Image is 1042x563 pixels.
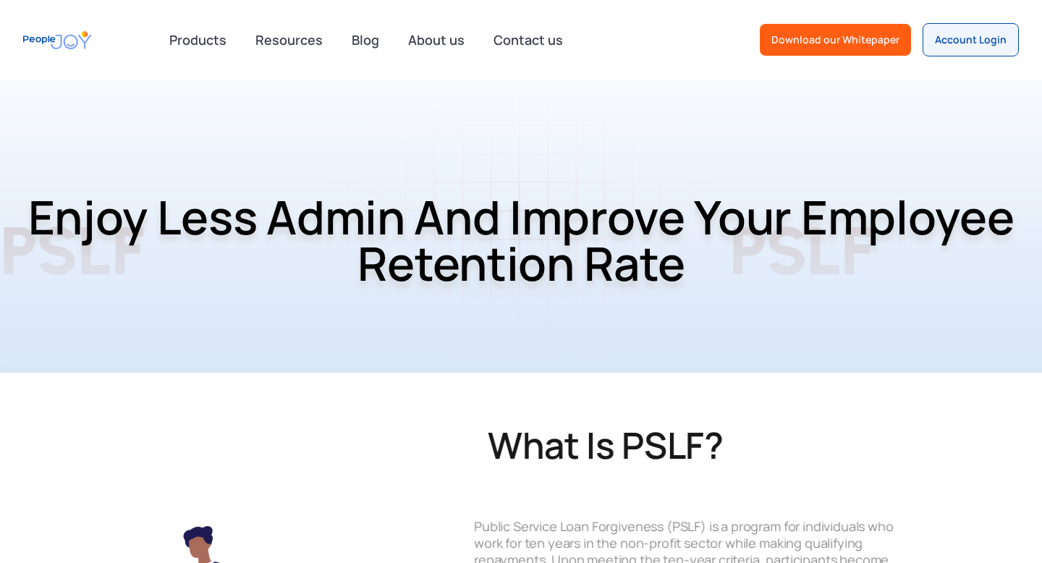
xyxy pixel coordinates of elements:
[935,33,1007,47] div: Account Login
[399,24,473,56] a: About us
[247,24,331,56] a: Resources
[343,24,388,56] a: Blog
[11,156,1031,324] h1: Enjoy Less Admin and Improve Your Employee Retention Rate
[161,25,235,54] div: Products
[23,24,91,56] a: home
[923,23,1019,56] a: Account Login
[760,24,911,56] a: Download our Whitepaper
[771,33,899,47] div: Download our Whitepaper
[488,423,902,467] h2: What is PSLF?
[485,24,572,56] a: Contact us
